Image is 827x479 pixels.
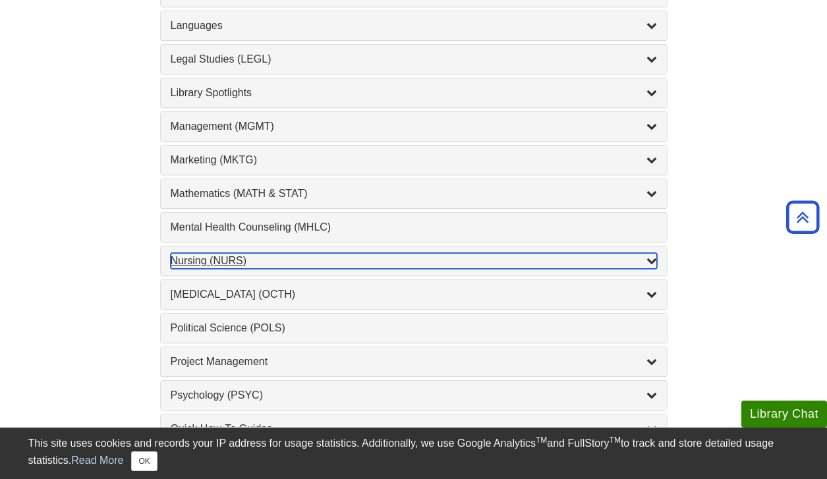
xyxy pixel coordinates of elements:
[171,85,657,101] a: Library Spotlights
[741,401,827,428] button: Library Chat
[71,455,123,466] a: Read More
[171,18,657,34] a: Languages
[131,451,157,471] button: Close
[171,51,657,67] a: Legal Studies (LEGL)
[171,354,657,370] a: Project Management
[536,436,547,445] sup: TM
[610,436,621,445] sup: TM
[171,152,657,168] a: Marketing (MKTG)
[171,287,657,302] a: [MEDICAL_DATA] (OCTH)
[171,320,657,336] a: Political Science (POLS)
[171,219,657,235] a: Mental Health Counseling (MHLC)
[171,253,657,269] a: Nursing (NURS)
[171,387,657,403] a: Psychology (PSYC)
[171,421,657,437] a: Quick How-To Guides
[28,436,799,471] div: This site uses cookies and records your IP address for usage statistics. Additionally, we use Goo...
[782,208,824,226] a: Back to Top
[171,119,657,134] a: Management (MGMT)
[171,186,657,202] a: Mathematics (MATH & STAT)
